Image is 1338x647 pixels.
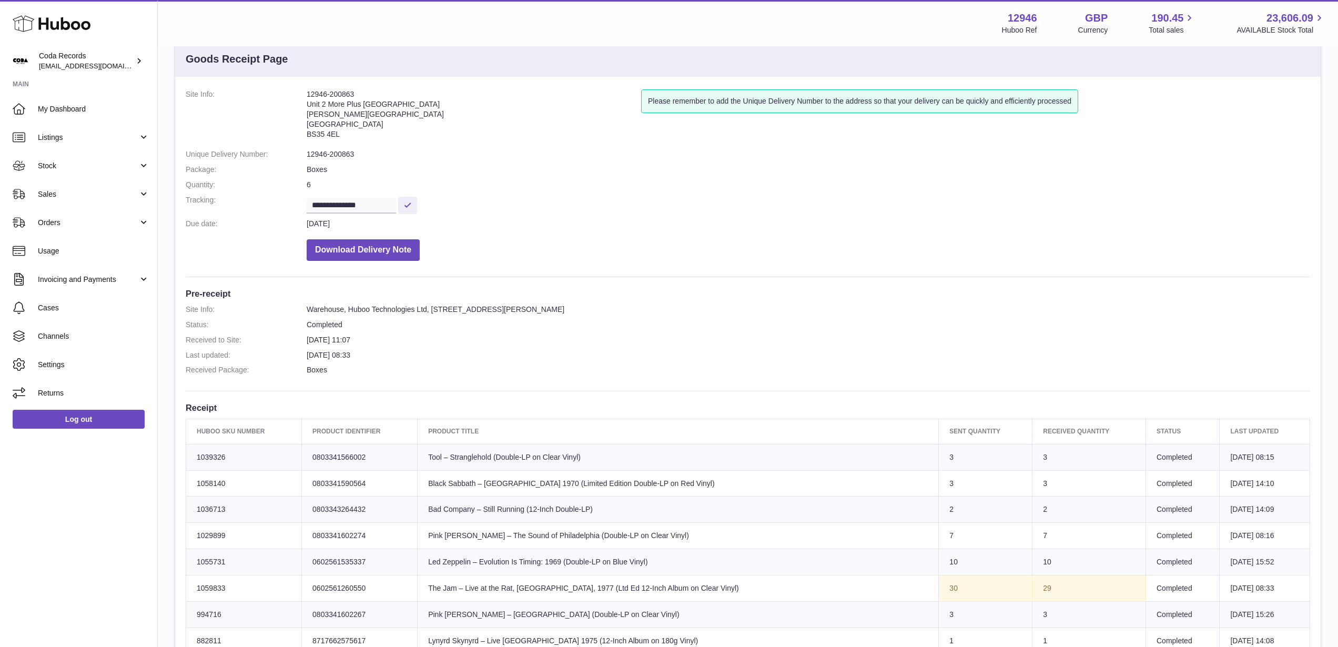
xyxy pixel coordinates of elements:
dt: Received to Site: [186,335,307,345]
td: Tool – Stranglehold (Double-LP on Clear Vinyl) [418,444,939,470]
dt: Tracking: [186,195,307,214]
dt: Last updated: [186,350,307,360]
td: Completed [1146,575,1219,602]
td: 30 [939,575,1032,602]
td: 994716 [186,601,302,628]
td: Pink [PERSON_NAME] – The Sound of Philadelphia (Double-LP on Clear Vinyl) [418,523,939,549]
td: 7 [1032,523,1146,549]
td: [DATE] 08:33 [1220,575,1310,602]
dd: [DATE] [307,219,1310,229]
td: 0602561260550 [302,575,418,602]
td: [DATE] 15:26 [1220,601,1310,628]
dt: Site Info: [186,89,307,144]
span: 23,606.09 [1266,11,1313,25]
span: 190.45 [1151,11,1183,25]
td: Completed [1146,601,1219,628]
td: 1058140 [186,470,302,497]
img: haz@pcatmedia.com [13,53,28,69]
td: 0803341602267 [302,601,418,628]
td: Black Sabbath – [GEOGRAPHIC_DATA] 1970 (Limited Edition Double-LP on Red Vinyl) [418,470,939,497]
td: 29 [1032,575,1146,602]
td: 1055731 [186,549,302,575]
span: Total sales [1149,25,1195,35]
span: Usage [38,246,149,256]
address: 12946-200863 Unit 2 More Plus [GEOGRAPHIC_DATA] [PERSON_NAME][GEOGRAPHIC_DATA] [GEOGRAPHIC_DATA] ... [307,89,641,144]
td: 3 [1032,601,1146,628]
div: Please remember to add the Unique Delivery Number to the address so that your delivery can be qui... [641,89,1078,113]
th: Status [1146,419,1219,444]
span: Sales [38,189,138,199]
td: 2 [939,497,1032,523]
dd: Boxes [307,165,1310,175]
span: Orders [38,218,138,228]
span: [EMAIL_ADDRESS][DOMAIN_NAME] [39,62,155,70]
td: [DATE] 08:16 [1220,523,1310,549]
td: 10 [939,549,1032,575]
dd: Warehouse, Huboo Technologies Ltd, [STREET_ADDRESS][PERSON_NAME] [307,305,1310,315]
td: Completed [1146,444,1219,470]
td: Pink [PERSON_NAME] – [GEOGRAPHIC_DATA] (Double-LP on Clear Vinyl) [418,601,939,628]
td: 1029899 [186,523,302,549]
dt: Due date: [186,219,307,229]
td: The Jam – Live at the Rat, [GEOGRAPHIC_DATA], 1977 (Ltd Ed 12-Inch Album on Clear Vinyl) [418,575,939,602]
dd: Completed [307,320,1310,330]
div: Huboo Ref [1002,25,1037,35]
dt: Unique Delivery Number: [186,149,307,159]
span: My Dashboard [38,104,149,114]
td: 2 [1032,497,1146,523]
td: 0803341590564 [302,470,418,497]
dd: 6 [307,180,1310,190]
span: AVAILABLE Stock Total [1236,25,1325,35]
h3: Goods Receipt Page [186,52,288,66]
h3: Pre-receipt [186,288,1310,299]
dt: Status: [186,320,307,330]
td: 1059833 [186,575,302,602]
div: Coda Records [39,51,134,71]
span: Returns [38,388,149,398]
a: Log out [13,410,145,429]
h3: Receipt [186,402,1310,413]
th: Product title [418,419,939,444]
td: 1039326 [186,444,302,470]
td: 10 [1032,549,1146,575]
td: 1036713 [186,497,302,523]
td: 0602561535337 [302,549,418,575]
td: [DATE] 08:15 [1220,444,1310,470]
th: Sent Quantity [939,419,1032,444]
th: Last updated [1220,419,1310,444]
dt: Site Info: [186,305,307,315]
td: 3 [1032,470,1146,497]
td: 3 [939,601,1032,628]
th: Received Quantity [1032,419,1146,444]
td: 7 [939,523,1032,549]
td: Led Zeppelin – Evolution Is Timing: 1969 (Double-LP on Blue Vinyl) [418,549,939,575]
span: Stock [38,161,138,171]
span: Cases [38,303,149,313]
button: Download Delivery Note [307,239,420,261]
td: 3 [1032,444,1146,470]
td: [DATE] 14:09 [1220,497,1310,523]
td: 0803341566002 [302,444,418,470]
a: 23,606.09 AVAILABLE Stock Total [1236,11,1325,35]
td: Completed [1146,497,1219,523]
td: [DATE] 15:52 [1220,549,1310,575]
dt: Package: [186,165,307,175]
span: Channels [38,331,149,341]
dd: [DATE] 11:07 [307,335,1310,345]
td: 0803343264432 [302,497,418,523]
div: Currency [1078,25,1108,35]
td: 3 [939,444,1032,470]
span: Settings [38,360,149,370]
dt: Received Package: [186,365,307,375]
td: [DATE] 14:10 [1220,470,1310,497]
th: Product Identifier [302,419,418,444]
td: 3 [939,470,1032,497]
span: Invoicing and Payments [38,275,138,285]
dd: [DATE] 08:33 [307,350,1310,360]
td: Completed [1146,470,1219,497]
td: Completed [1146,549,1219,575]
dd: Boxes [307,365,1310,375]
strong: GBP [1085,11,1108,25]
a: 190.45 Total sales [1149,11,1195,35]
td: Completed [1146,523,1219,549]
